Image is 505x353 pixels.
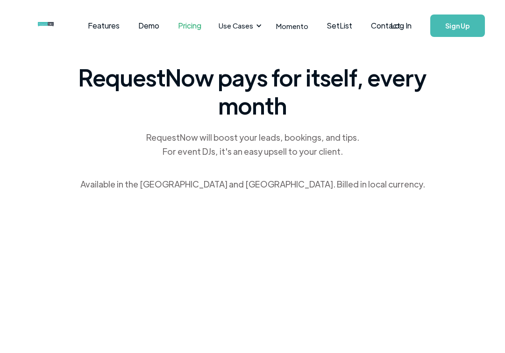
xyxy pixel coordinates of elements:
[38,22,71,27] img: requestnow logo
[318,11,362,40] a: SetList
[381,9,421,42] a: Log In
[75,63,430,119] span: RequestNow pays for itself, every month
[430,14,485,37] a: Sign Up
[80,177,425,191] div: Available in the [GEOGRAPHIC_DATA] and [GEOGRAPHIC_DATA]. Billed in local currency.
[362,11,410,40] a: Contact
[219,21,253,31] div: Use Cases
[145,130,360,158] div: RequestNow will boost your leads, bookings, and tips. For event DJs, it's an easy upsell to your ...
[78,11,129,40] a: Features
[213,11,264,40] div: Use Cases
[38,16,55,35] a: home
[267,12,318,40] a: Momento
[169,11,211,40] a: Pricing
[129,11,169,40] a: Demo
